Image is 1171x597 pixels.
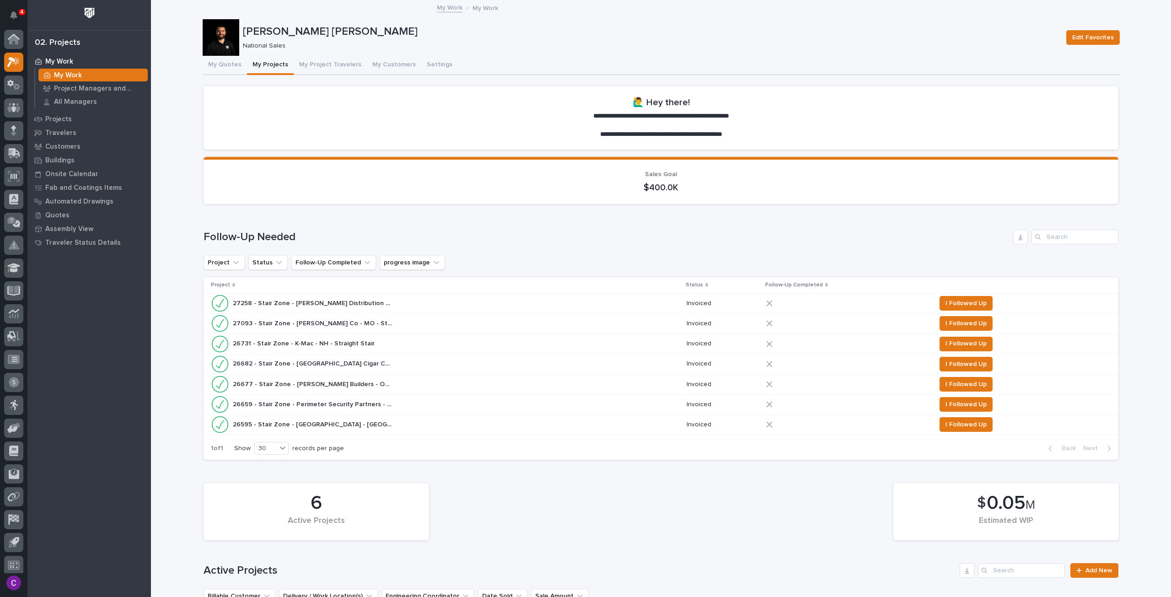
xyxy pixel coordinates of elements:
[45,170,98,178] p: Onsite Calendar
[945,318,987,329] span: I Followed Up
[1056,444,1076,452] span: Back
[633,97,690,108] h2: 🙋‍♂️ Hey there!
[204,414,1118,435] tr: 26595 - Stair Zone - [GEOGRAPHIC_DATA] - [GEOGRAPHIC_DATA] - Straight Stair26595 - Stair Zone - [...
[204,293,1118,313] tr: 27258 - Stair Zone - [PERSON_NAME] Distribution Services - PA - Straight27258 - Stair Zone - [PER...
[945,399,987,410] span: I Followed Up
[945,338,987,349] span: I Followed Up
[686,280,703,290] p: Status
[1080,444,1118,452] button: Next
[35,82,151,95] a: Project Managers and Engineers
[204,394,1118,414] tr: 26659 - Stair Zone - Perimeter Security Partners - MO - Straight Stairs26659 - Stair Zone - Perim...
[27,167,151,181] a: Onsite Calendar
[233,338,376,348] p: 26731 - Stair Zone - K-Mac - NH - Straight Stair
[1041,444,1080,452] button: Back
[27,194,151,208] a: Automated Drawings
[45,115,72,124] p: Projects
[645,171,677,177] span: Sales Goal
[204,564,956,577] h1: Active Projects
[248,255,288,270] button: Status
[243,25,1059,38] p: [PERSON_NAME] [PERSON_NAME]
[27,140,151,153] a: Customers
[1066,30,1120,45] button: Edit Favorites
[219,492,414,515] div: 6
[247,56,294,75] button: My Projects
[233,298,395,307] p: 27258 - Stair Zone - Sheetz Distribution Services - PA - Straight
[1031,230,1118,244] input: Search
[45,211,70,220] p: Quotes
[35,95,151,108] a: All Managers
[54,85,144,93] p: Project Managers and Engineers
[54,98,97,106] p: All Managers
[11,11,23,26] div: Notifications4
[20,9,23,15] p: 4
[204,354,1118,374] tr: 26682 - Stair Zone - [GEOGRAPHIC_DATA] Cigar Co - FL- Switchback and Straight26682 - Stair Zone -...
[35,38,81,48] div: 02. Projects
[27,222,151,236] a: Assembly View
[1026,499,1035,511] span: M
[204,255,245,270] button: Project
[27,112,151,126] a: Projects
[987,494,1026,513] span: 0.05
[81,5,98,22] img: Workspace Logo
[233,399,395,409] p: 26659 - Stair Zone - Perimeter Security Partners - MO - Straight Stairs
[940,417,993,432] button: I Followed Up
[45,239,121,247] p: Traveler Status Details
[45,156,75,165] p: Buildings
[204,313,1118,333] tr: 27093 - Stair Zone - [PERSON_NAME] Co - MO - Straight Stair II27093 - Stair Zone - [PERSON_NAME] ...
[940,357,993,371] button: I Followed Up
[940,377,993,392] button: I Followed Up
[1083,444,1103,452] span: Next
[211,280,230,290] p: Project
[233,358,395,368] p: 26682 - Stair Zone - Oliva Cigar Co - FL- Switchback and Straight
[367,56,421,75] button: My Customers
[687,360,759,368] p: Invoiced
[940,397,993,412] button: I Followed Up
[215,182,1107,193] p: $400.0K
[219,516,414,535] div: Active Projects
[233,318,395,328] p: 27093 - Stair Zone - Carl A Nelson Co - MO - Straight Stair II
[54,71,82,80] p: My Work
[45,129,76,137] p: Travelers
[687,401,759,409] p: Invoiced
[27,126,151,140] a: Travelers
[421,56,458,75] button: Settings
[687,421,759,429] p: Invoiced
[292,445,344,452] p: records per page
[45,58,73,66] p: My Work
[27,181,151,194] a: Fab and Coatings Items
[233,419,395,429] p: 26595 - Stair Zone - [GEOGRAPHIC_DATA] - [GEOGRAPHIC_DATA] - Straight Stair
[437,2,462,12] a: My Work
[380,255,445,270] button: progress image
[45,184,122,192] p: Fab and Coatings Items
[978,563,1065,578] input: Search
[45,198,113,206] p: Automated Drawings
[909,516,1103,535] div: Estimated WIP
[473,2,498,12] p: My Work
[204,333,1118,354] tr: 26731 - Stair Zone - K-Mac - NH - Straight Stair26731 - Stair Zone - K-Mac - NH - Straight Stair ...
[291,255,376,270] button: Follow-Up Completed
[940,316,993,331] button: I Followed Up
[1070,563,1118,578] a: Add New
[940,337,993,351] button: I Followed Up
[945,419,987,430] span: I Followed Up
[687,381,759,388] p: Invoiced
[243,42,1055,50] p: National Sales
[27,208,151,222] a: Quotes
[1072,32,1114,43] span: Edit Favorites
[204,437,231,460] p: 1 of 1
[234,445,251,452] p: Show
[233,379,395,388] p: 26677 - Stair Zone - Sullivan Builders - OH - Straight Stair
[945,379,987,390] span: I Followed Up
[204,374,1118,394] tr: 26677 - Stair Zone - [PERSON_NAME] Builders - OH - Straight Stair26677 - Stair Zone - [PERSON_NAM...
[765,280,823,290] p: Follow-Up Completed
[4,5,23,25] button: Notifications
[45,143,81,151] p: Customers
[940,296,993,311] button: I Followed Up
[687,340,759,348] p: Invoiced
[255,444,277,453] div: 30
[4,573,23,592] button: users-avatar
[45,225,93,233] p: Assembly View
[27,236,151,249] a: Traveler Status Details
[687,320,759,328] p: Invoiced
